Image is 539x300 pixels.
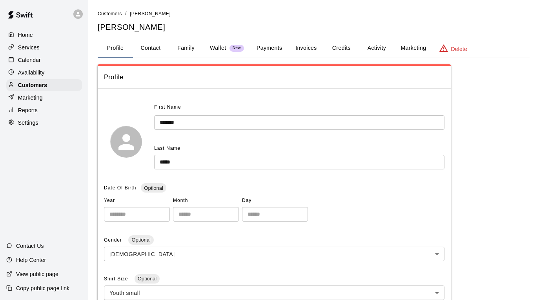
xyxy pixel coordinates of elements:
a: Calendar [6,54,82,66]
p: Wallet [210,44,226,52]
h5: [PERSON_NAME] [98,22,530,33]
span: Day [242,195,308,207]
span: Date Of Birth [104,185,136,191]
p: Delete [451,45,467,53]
nav: breadcrumb [98,9,530,18]
button: Marketing [394,39,432,58]
span: [PERSON_NAME] [130,11,171,16]
a: Customers [6,79,82,91]
span: Profile [104,72,444,82]
span: Year [104,195,170,207]
button: Profile [98,39,133,58]
p: Contact Us [16,242,44,250]
button: Credits [324,39,359,58]
div: Youth small [104,285,444,300]
p: Copy public page link [16,284,69,292]
p: Home [18,31,33,39]
span: Last Name [154,145,180,151]
a: Reports [6,104,82,116]
span: Customers [98,11,122,16]
span: New [229,45,244,51]
a: Services [6,42,82,53]
button: Payments [250,39,288,58]
span: Optional [135,276,160,282]
button: Activity [359,39,394,58]
a: Home [6,29,82,41]
span: Gender [104,237,124,243]
a: Customers [98,10,122,16]
div: [DEMOGRAPHIC_DATA] [104,247,444,261]
li: / [125,9,127,18]
p: Settings [18,119,38,127]
p: View public page [16,270,58,278]
span: Shirt Size [104,276,130,282]
button: Family [168,39,204,58]
p: Marketing [18,94,43,102]
a: Settings [6,117,82,129]
a: Availability [6,67,82,78]
p: Help Center [16,256,46,264]
p: Availability [18,69,45,76]
span: Optional [128,237,153,243]
p: Reports [18,106,38,114]
span: Month [173,195,239,207]
p: Customers [18,81,47,89]
p: Calendar [18,56,41,64]
span: Optional [141,185,166,191]
div: basic tabs example [98,39,530,58]
button: Invoices [288,39,324,58]
p: Services [18,44,40,51]
a: Marketing [6,92,82,104]
span: First Name [154,101,181,114]
button: Contact [133,39,168,58]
